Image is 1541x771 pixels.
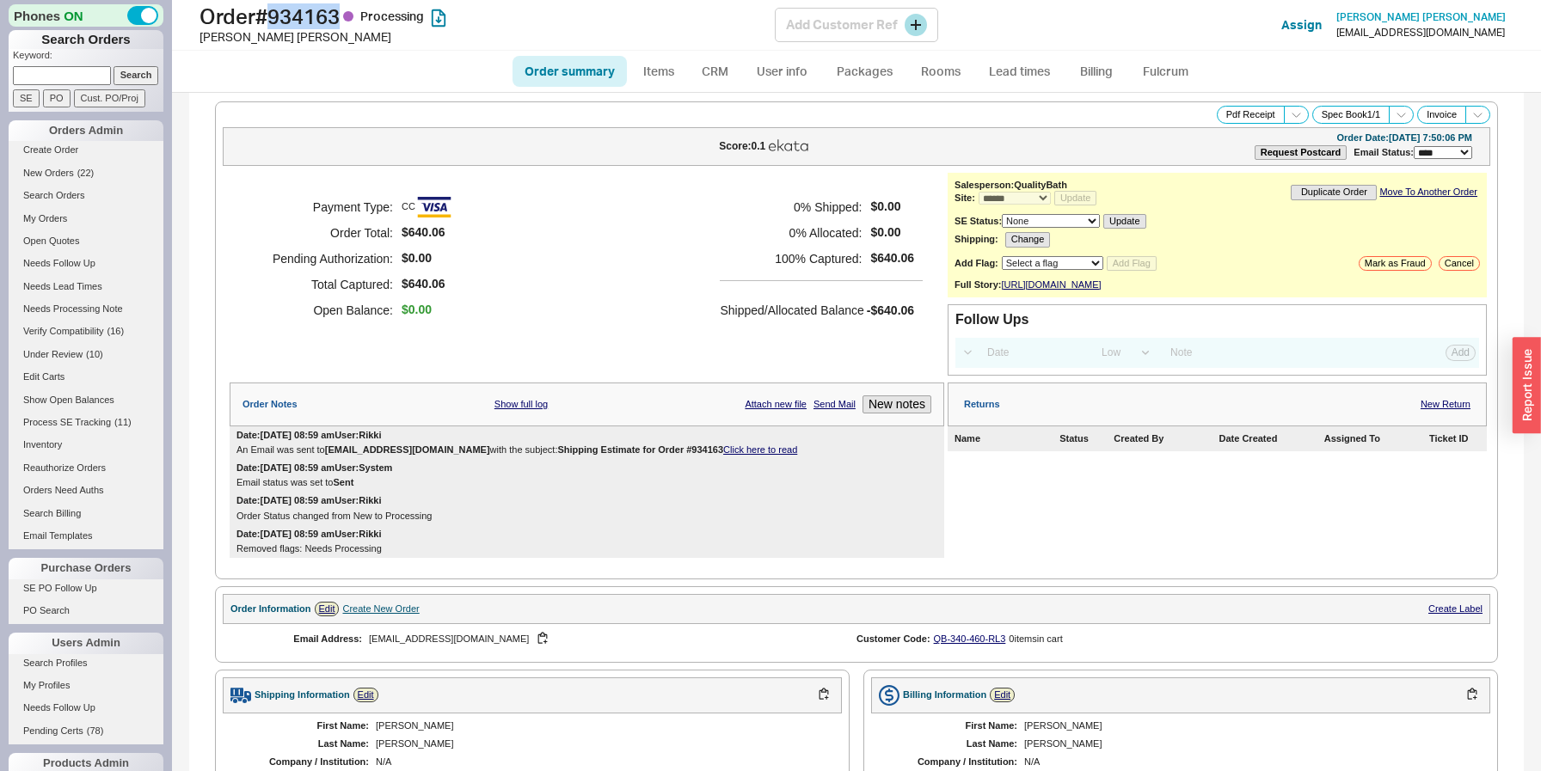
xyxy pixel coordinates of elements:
div: [PERSON_NAME] [1024,738,1473,750]
a: My Profiles [9,676,163,695]
a: Search Billing [9,505,163,523]
span: Needs Follow Up [23,702,95,713]
a: Billing [1066,56,1127,87]
span: Process SE Tracking [23,417,111,427]
div: Date: [DATE] 08:59 am User: Rikki [236,529,382,540]
div: An Email was sent to with the subject: [236,444,937,456]
span: Pdf Receipt [1226,109,1275,120]
input: SE [13,89,40,107]
div: Order Date: [DATE] 7:50:06 PM [1336,132,1472,144]
div: Customer Code: [856,633,930,645]
a: Order summary [513,56,627,87]
div: Company / Institution: [888,756,1017,768]
button: Change [1005,232,1051,247]
span: Mark as Fraud [1365,258,1426,269]
a: Needs Lead Times [9,278,163,296]
h1: Search Orders [9,30,163,49]
div: [EMAIL_ADDRESS][DOMAIN_NAME] [369,631,829,647]
a: CRM [690,56,740,87]
div: Last Name: [888,738,1017,750]
a: Send Mail [813,399,856,410]
div: Last Name: [240,738,369,750]
div: Assigned To [1324,433,1426,444]
h5: Total Captured: [251,272,393,297]
div: First Name: [888,720,1017,731]
div: Order Information [230,603,311,615]
div: Shipping Information [255,689,350,701]
a: Create Order [9,141,163,159]
a: Verify Compatibility(16) [9,322,163,340]
a: Process SE Tracking(11) [9,413,163,431]
span: ON [64,7,83,25]
a: Click here to read [723,444,797,455]
button: Update [1103,214,1145,229]
span: Spec Book 1 / 1 [1322,109,1381,120]
span: $640.06 [402,277,454,291]
span: Under Review [23,349,83,359]
div: Full Story: [955,279,1001,291]
div: Email status was set to [236,477,937,488]
a: New Return [1421,399,1470,410]
input: Search [114,66,159,84]
div: Email Address: [250,633,362,645]
b: Request Postcard [1261,147,1341,157]
div: Status [1059,433,1110,444]
b: Shipping: [955,234,998,245]
span: Pending Certs [23,725,83,736]
b: Sent [334,477,354,487]
a: User info [744,56,820,87]
a: Edit [353,688,378,702]
a: Search Profiles [9,654,163,672]
h5: Shipped/Allocated Balance [720,298,863,322]
div: Name [955,433,1056,444]
div: Users Admin [9,633,163,653]
h5: 0 % Shipped: [720,194,862,220]
button: Invoice [1417,106,1466,124]
a: Show full log [494,399,548,410]
b: Add Flag: [955,258,998,268]
a: SE PO Follow Up [9,579,163,597]
a: Lead times [976,56,1063,87]
span: $640.06 [402,225,454,240]
a: Inventory [9,436,163,454]
a: Attach new file [745,399,807,410]
a: Needs Follow Up [9,254,163,272]
a: Rooms [908,56,973,87]
a: Edit Carts [9,368,163,386]
a: Move To Another Order [1379,187,1477,198]
div: [PERSON_NAME] [PERSON_NAME] [200,28,775,46]
a: Items [630,56,686,87]
a: Show Open Balances [9,391,163,409]
span: ( 10 ) [86,349,103,359]
h5: 100 % Captured: [720,246,862,272]
span: $0.00 [870,225,914,240]
h5: Open Balance: [251,297,393,323]
a: [URL][DOMAIN_NAME] [1001,279,1101,291]
button: Pdf Receipt [1217,106,1285,124]
span: $0.00 [870,199,914,214]
a: Under Review(10) [9,346,163,364]
input: Note [1161,341,1355,364]
a: My Orders [9,210,163,228]
button: New notes [863,395,931,413]
button: Duplicate Order [1291,185,1377,199]
div: [PERSON_NAME] [376,720,825,731]
a: Open Quotes [9,232,163,250]
button: Add Flag [1107,256,1157,271]
button: Mark as Fraud [1359,256,1432,271]
h1: Order # 934163 [200,4,775,28]
div: N/A [1024,756,1473,768]
div: First Name: [240,720,369,731]
span: Invoice [1427,109,1457,120]
div: Returns [964,399,1000,410]
span: Email Status: [1354,147,1414,157]
input: PO [43,89,71,107]
button: Request Postcard [1255,145,1348,160]
span: CC [402,190,451,224]
span: Verify Compatibility [23,326,104,336]
a: Orders Need Auths [9,481,163,499]
a: Fulcrum [1130,56,1200,87]
span: $0.00 [402,251,432,266]
span: Needs Follow Up [23,258,95,268]
a: Create Label [1428,603,1483,614]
